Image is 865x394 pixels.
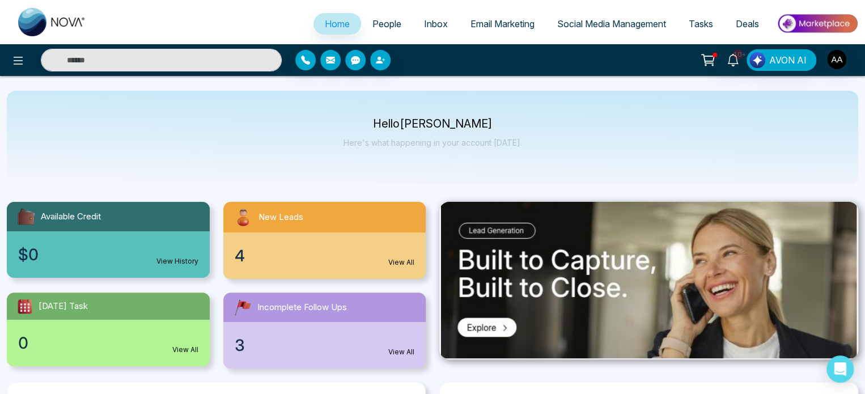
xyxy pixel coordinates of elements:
[41,210,101,223] span: Available Credit
[39,300,88,313] span: [DATE] Task
[689,18,713,29] span: Tasks
[344,138,522,147] p: Here's what happening in your account [DATE].
[235,333,245,357] span: 3
[546,13,677,35] a: Social Media Management
[235,244,245,268] span: 4
[156,256,198,266] a: View History
[313,13,361,35] a: Home
[372,18,401,29] span: People
[344,119,522,129] p: Hello [PERSON_NAME]
[776,11,858,36] img: Market-place.gif
[719,49,747,69] a: 10+
[747,49,816,71] button: AVON AI
[736,18,759,29] span: Deals
[677,13,724,35] a: Tasks
[724,13,770,35] a: Deals
[361,13,413,35] a: People
[388,347,414,357] a: View All
[18,331,28,355] span: 0
[172,345,198,355] a: View All
[325,18,350,29] span: Home
[827,50,846,69] img: User Avatar
[413,13,459,35] a: Inbox
[557,18,666,29] span: Social Media Management
[769,53,807,67] span: AVON AI
[232,206,254,228] img: newLeads.svg
[424,18,448,29] span: Inbox
[441,202,856,358] img: .
[232,297,253,317] img: followUps.svg
[459,13,546,35] a: Email Marketing
[257,301,347,314] span: Incomplete Follow Ups
[388,257,414,268] a: View All
[470,18,535,29] span: Email Marketing
[18,8,86,36] img: Nova CRM Logo
[258,211,303,224] span: New Leads
[16,206,36,227] img: availableCredit.svg
[826,355,854,383] div: Open Intercom Messenger
[749,52,765,68] img: Lead Flow
[217,202,433,279] a: New Leads4View All
[18,243,39,266] span: $0
[217,293,433,368] a: Incomplete Follow Ups3View All
[16,297,34,315] img: todayTask.svg
[733,49,743,60] span: 10+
